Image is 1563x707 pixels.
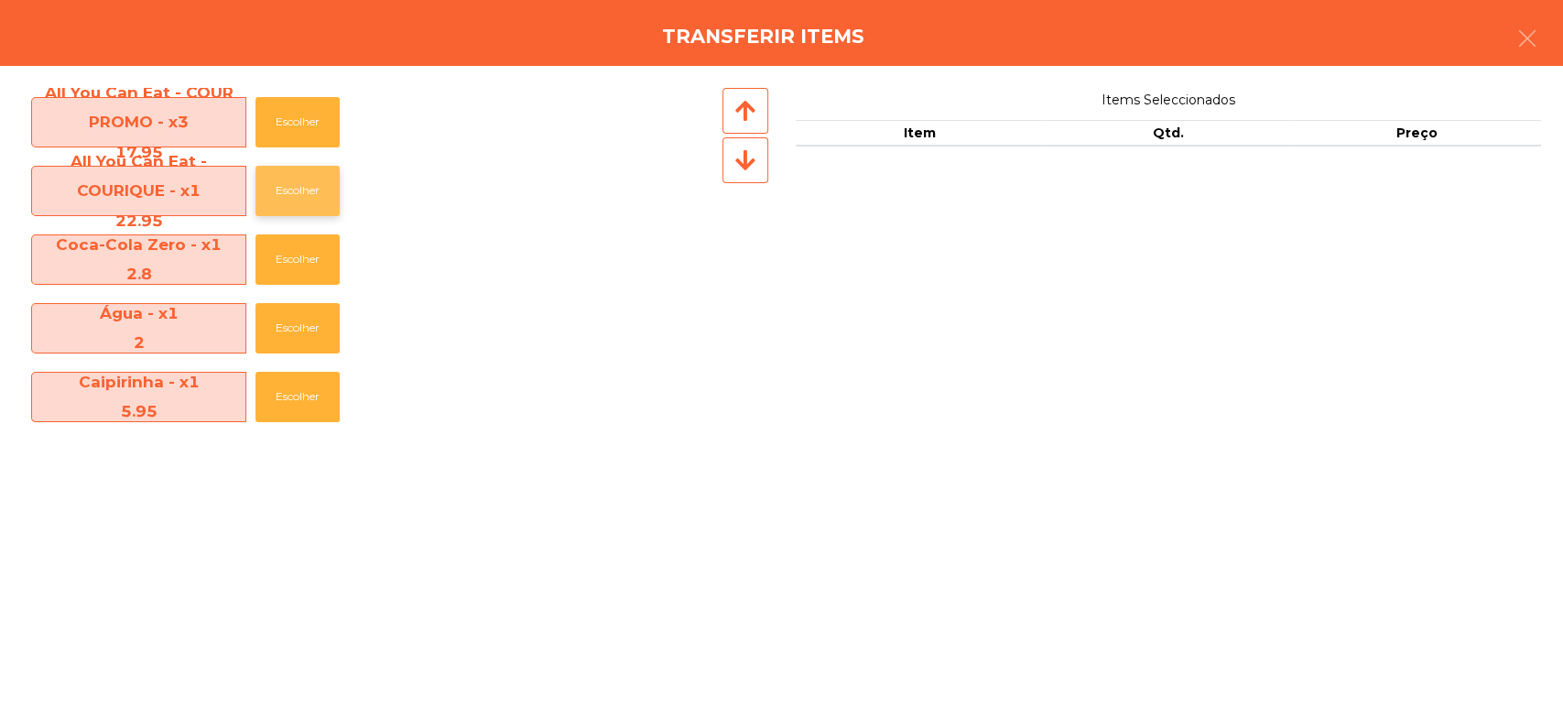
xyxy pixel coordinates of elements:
[796,88,1542,113] span: Items Seleccionados
[255,303,340,353] button: Escolher
[32,328,245,357] div: 2
[1044,120,1293,147] th: Qtd.
[32,206,245,235] div: 22.95
[796,120,1045,147] th: Item
[255,166,340,216] button: Escolher
[32,299,245,358] span: Água - x1
[32,78,245,167] span: All You Can Eat - COUR PROMO - x3
[32,397,245,426] div: 5.95
[32,147,245,235] span: All You Can Eat - COURIQUE - x1
[32,230,245,289] span: Coca-Cola Zero - x1
[32,259,245,288] div: 2.8
[32,137,245,167] div: 17.95
[662,23,864,50] h4: Transferir items
[32,367,245,427] span: Caipirinha - x1
[255,372,340,422] button: Escolher
[255,234,340,285] button: Escolher
[255,97,340,147] button: Escolher
[1293,120,1542,147] th: Preço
